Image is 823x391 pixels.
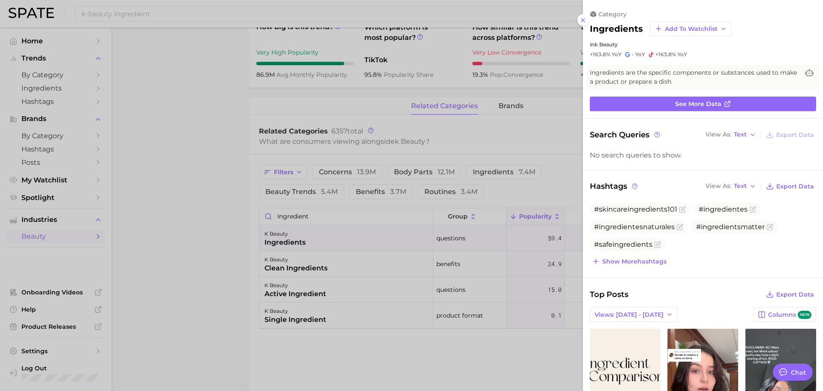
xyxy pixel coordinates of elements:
[632,51,634,58] span: -
[764,288,816,300] button: Export Data
[598,10,627,18] span: category
[655,51,676,58] span: +163.8%
[706,132,731,137] span: View As
[665,25,718,33] span: Add to Watchlist
[703,129,758,140] button: View AsText
[590,288,628,300] span: Top Posts
[776,131,814,139] span: Export Data
[675,100,721,108] span: See more data
[594,223,675,231] span: #ingredientesnaturales
[753,307,816,322] button: Columnsnew
[679,206,686,213] button: Flag as miscategorized or irrelevant
[776,183,814,190] span: Export Data
[594,205,677,213] span: #skincareingredients101
[764,129,816,141] button: Export Data
[749,206,756,213] button: Flag as miscategorized or irrelevant
[612,51,622,58] span: YoY
[590,151,816,159] div: No search queries to show.
[734,184,747,188] span: Text
[766,224,773,230] button: Flag as miscategorized or irrelevant
[590,180,639,192] span: Hashtags
[590,307,678,322] button: Views: [DATE] - [DATE]
[706,184,731,188] span: View As
[590,255,669,267] button: Show morehashtags
[590,24,643,34] h2: ingredients
[595,311,664,318] span: Views: [DATE] - [DATE]
[676,224,683,230] button: Flag as miscategorized or irrelevant
[590,51,610,58] span: +163.8%
[654,241,661,248] button: Flag as miscategorized or irrelevant
[650,21,732,36] button: Add to Watchlist
[696,223,765,231] span: #ingredientsmatter
[776,291,814,298] span: Export Data
[764,180,816,192] button: Export Data
[635,51,645,58] span: YoY
[595,41,618,48] span: k beauty
[734,132,747,137] span: Text
[703,181,758,192] button: View AsText
[768,311,811,319] span: Columns
[699,205,748,213] span: #ingredientes
[590,41,816,48] div: in
[590,129,661,141] span: Search Queries
[798,311,811,319] span: new
[590,68,799,86] span: Ingredients are the specific components or substances used to make a product or prepare a dish.
[602,258,667,265] span: Show more hashtags
[590,97,816,111] a: See more data
[594,240,652,249] span: #safeingredients
[677,51,687,58] span: YoY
